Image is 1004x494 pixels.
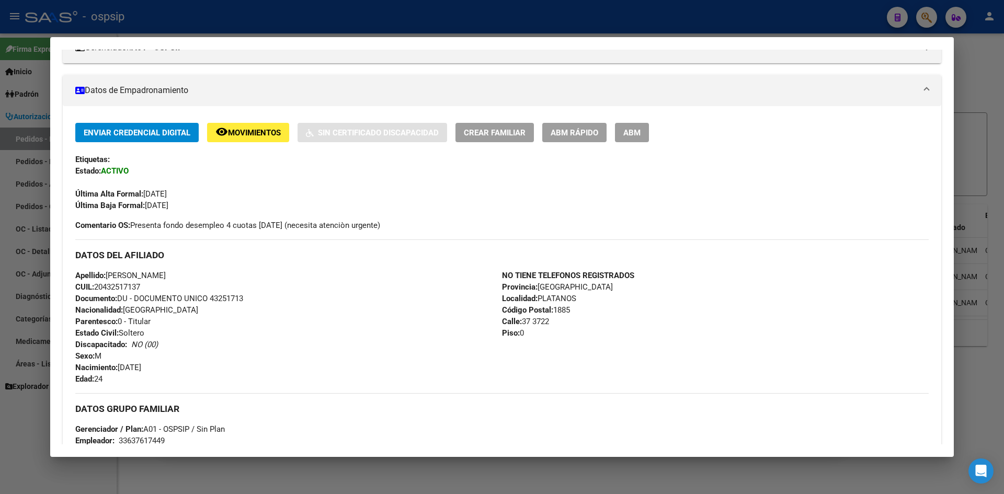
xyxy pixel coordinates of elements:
[75,317,118,326] strong: Parentesco:
[502,317,549,326] span: 37 3722
[75,424,225,434] span: A01 - OSPSIP / Sin Plan
[75,363,141,372] span: [DATE]
[75,424,143,434] strong: Gerenciador / Plan:
[502,282,538,292] strong: Provincia:
[75,305,198,315] span: [GEOGRAPHIC_DATA]
[502,271,634,280] strong: NO TIENE TELEFONOS REGISTRADOS
[502,305,570,315] span: 1885
[502,328,520,338] strong: Piso:
[502,294,538,303] strong: Localidad:
[75,374,102,384] span: 24
[551,128,598,137] span: ABM Rápido
[215,125,228,138] mat-icon: remove_red_eye
[75,317,151,326] span: 0 - Titular
[615,123,649,142] button: ABM
[623,128,641,137] span: ABM
[75,201,168,210] span: [DATE]
[131,340,158,349] i: NO (00)
[75,328,119,338] strong: Estado Civil:
[75,328,144,338] span: Soltero
[75,221,130,230] strong: Comentario OS:
[298,123,447,142] button: Sin Certificado Discapacidad
[75,201,145,210] strong: Última Baja Formal:
[968,458,994,484] div: Open Intercom Messenger
[75,282,140,292] span: 20432517137
[75,189,167,199] span: [DATE]
[75,305,123,315] strong: Nacionalidad:
[542,123,607,142] button: ABM Rápido
[75,271,106,280] strong: Apellido:
[75,249,929,261] h3: DATOS DEL AFILIADO
[502,317,522,326] strong: Calle:
[207,123,289,142] button: Movimientos
[502,305,553,315] strong: Código Postal:
[75,84,916,97] mat-panel-title: Datos de Empadronamiento
[502,282,613,292] span: [GEOGRAPHIC_DATA]
[318,128,439,137] span: Sin Certificado Discapacidad
[75,294,243,303] span: DU - DOCUMENTO UNICO 43251713
[75,403,929,415] h3: DATOS GRUPO FAMILIAR
[75,351,95,361] strong: Sexo:
[75,351,101,361] span: M
[75,155,110,164] strong: Etiquetas:
[101,166,129,176] strong: ACTIVO
[75,271,166,280] span: [PERSON_NAME]
[84,128,190,137] span: Enviar Credencial Digital
[228,128,281,137] span: Movimientos
[502,294,576,303] span: PLATANOS
[75,436,115,445] strong: Empleador:
[75,374,94,384] strong: Edad:
[119,435,165,446] div: 33637617449
[75,189,143,199] strong: Última Alta Formal:
[75,166,101,176] strong: Estado:
[455,123,534,142] button: Crear Familiar
[75,363,118,372] strong: Nacimiento:
[75,123,199,142] button: Enviar Credencial Digital
[63,75,941,106] mat-expansion-panel-header: Datos de Empadronamiento
[75,294,117,303] strong: Documento:
[75,340,127,349] strong: Discapacitado:
[464,128,526,137] span: Crear Familiar
[75,220,380,231] span: Presenta fondo desempleo 4 cuotas [DATE] (necesita atenciòn urgente)
[75,282,94,292] strong: CUIL:
[502,328,524,338] span: 0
